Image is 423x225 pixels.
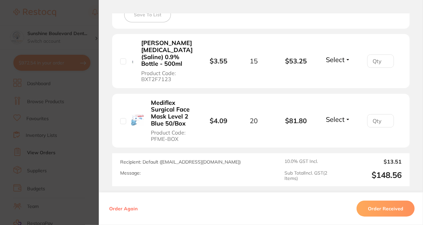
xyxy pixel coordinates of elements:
img: Mediflex Surgical Face Mask Level 2 Blue 50/Box [131,114,144,127]
span: Sub Total Incl. GST ( 2 Items) [284,170,340,181]
span: Product Code: PFME-BOX [151,130,193,142]
button: Select [324,55,353,64]
span: 20 [250,117,258,125]
output: $13.51 [346,159,402,165]
button: Select [324,115,353,124]
b: $4.09 [210,117,228,125]
span: 15 [250,57,258,65]
b: $53.25 [275,57,317,65]
span: Select [326,55,345,64]
button: [PERSON_NAME] [MEDICAL_DATA] (Saline) 0.9% Bottle - 500ml Product Code: BXT2F7123 [139,39,195,83]
button: Mediflex Surgical Face Mask Level 2 Blue 50/Box Product Code: PFME-BOX [149,99,195,143]
span: 10.0 % GST Incl. [284,159,340,165]
button: Save To List [124,7,171,22]
input: Qty [367,114,394,128]
button: Order Again [107,206,140,212]
b: $81.80 [275,117,317,125]
b: Mediflex Surgical Face Mask Level 2 Blue 50/Box [151,99,193,127]
b: $3.55 [210,57,228,65]
button: Order Received [357,201,415,217]
span: Recipient: Default ( [EMAIL_ADDRESS][DOMAIN_NAME] ) [120,159,241,165]
img: Baxter Sodium Chloride (Saline) 0.9% Bottle - 500ml [131,61,134,64]
label: Message: [120,170,141,176]
output: $148.56 [346,170,402,181]
span: Product Code: BXT2F7123 [141,70,193,82]
span: Select [326,115,345,124]
b: [PERSON_NAME] [MEDICAL_DATA] (Saline) 0.9% Bottle - 500ml [141,40,193,67]
input: Qty [367,54,394,68]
